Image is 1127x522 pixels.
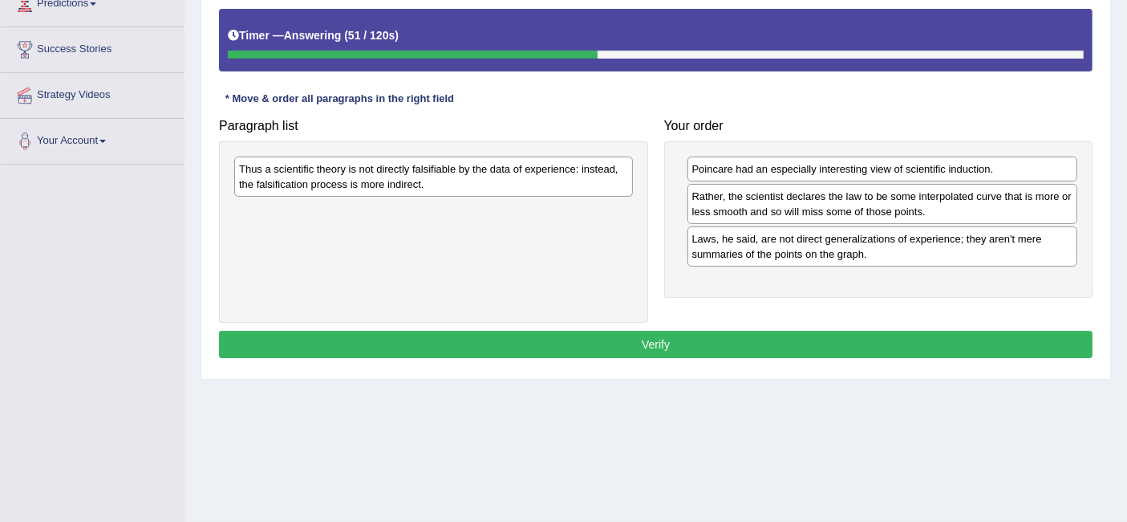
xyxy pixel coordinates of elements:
[348,29,395,42] b: 51 / 120s
[664,119,1093,133] h4: Your order
[687,226,1078,267] div: Laws, he said, are not direct generalizations of experience; they aren't mere summaries of the po...
[219,119,648,133] h4: Paragraph list
[228,30,399,42] h5: Timer —
[395,29,399,42] b: )
[219,92,460,107] div: * Move & order all paragraphs in the right field
[687,184,1078,224] div: Rather, the scientist declares the law to be some interpolated curve that is more or less smooth ...
[234,157,633,197] div: Thus a scientific theory is not directly falsifiable by the data of experience: instead, the fals...
[219,331,1093,358] button: Verify
[687,157,1078,181] div: Poincare had an especially interesting view of scientific induction.
[1,73,184,113] a: Strategy Videos
[1,119,184,159] a: Your Account
[344,29,348,42] b: (
[1,27,184,67] a: Success Stories
[284,29,342,42] b: Answering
